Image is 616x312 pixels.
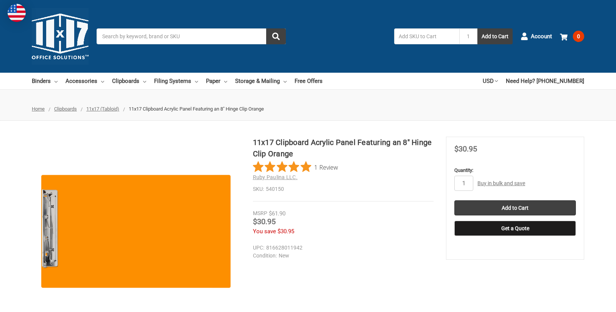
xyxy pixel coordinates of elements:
[477,28,513,44] button: Add to Cart
[129,106,264,112] span: 11x17 Clipboard Acrylic Panel Featuring an 8" Hinge Clip Orange
[54,106,77,112] a: Clipboards
[86,106,119,112] a: 11x17 (Tabloid)
[278,228,294,235] span: $30.95
[554,292,616,312] iframe: Google Customer Reviews
[154,73,198,89] a: Filing Systems
[253,137,434,159] h1: 11x17 Clipboard Acrylic Panel Featuring an 8" Hinge Clip Orange
[253,174,298,180] a: Ruby Paulina LLC.
[295,73,323,89] a: Free Offers
[531,32,552,41] span: Account
[32,73,58,89] a: Binders
[253,217,276,226] span: $30.95
[560,27,584,46] a: 0
[394,28,459,44] input: Add SKU to Cart
[253,244,264,252] dt: UPC:
[32,106,45,112] a: Home
[506,73,584,89] a: Need Help? [PHONE_NUMBER]
[253,185,434,193] dd: 540150
[253,209,267,217] div: MSRP
[253,252,277,260] dt: Condition:
[32,8,89,65] img: 11x17.com
[521,27,552,46] a: Account
[269,210,285,217] span: $61.90
[454,221,576,236] button: Get a Quote
[253,244,430,252] dd: 816628011942
[8,4,26,22] img: duty and tax information for United States
[97,28,286,44] input: Search by keyword, brand or SKU
[477,180,525,186] a: Buy in bulk and save
[253,161,338,173] button: Rated 5 out of 5 stars from 1 reviews. Jump to reviews.
[573,31,584,42] span: 0
[65,73,104,89] a: Accessories
[253,185,264,193] dt: SKU:
[454,144,477,153] span: $30.95
[454,167,576,174] label: Quantity:
[314,161,338,173] span: 1 Review
[483,73,498,89] a: USD
[206,73,227,89] a: Paper
[454,200,576,215] input: Add to Cart
[112,73,146,89] a: Clipboards
[253,252,430,260] dd: New
[253,228,276,235] span: You save
[235,73,287,89] a: Storage & Mailing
